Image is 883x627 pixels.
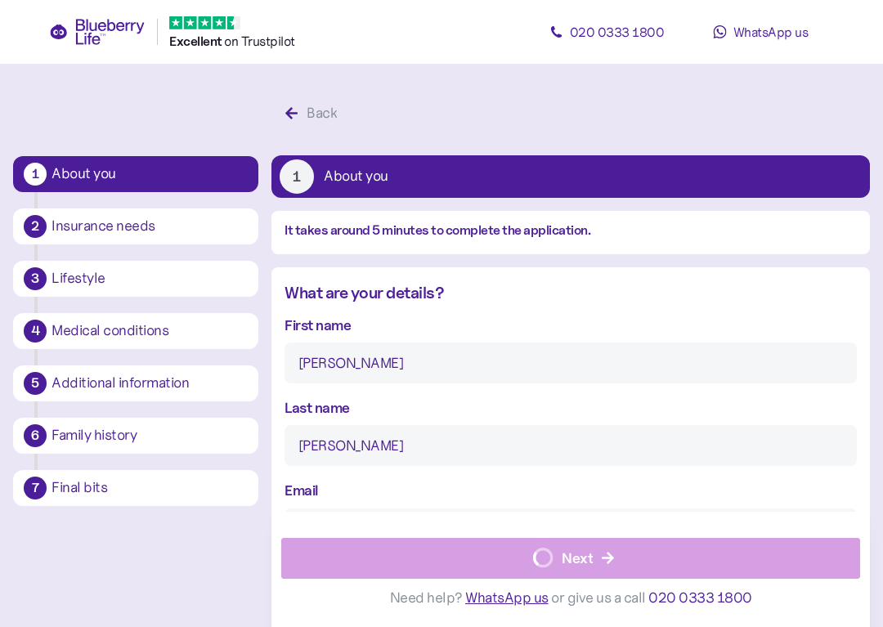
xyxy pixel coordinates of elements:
[13,470,258,506] button: 7Final bits
[52,428,248,443] div: Family history
[52,219,248,234] div: Insurance needs
[52,167,248,181] div: About you
[13,418,258,454] button: 6Family history
[648,589,752,607] span: 020 0333 1800
[52,324,248,338] div: Medical conditions
[24,424,47,447] div: 6
[52,271,248,286] div: Lifestyle
[13,365,258,401] button: 5Additional information
[324,169,388,184] div: About you
[24,163,47,186] div: 1
[733,24,809,40] span: WhatsApp us
[52,481,248,495] div: Final bits
[570,24,665,40] span: 020 0333 1800
[52,376,248,391] div: Additional information
[285,314,351,336] label: First name
[285,396,350,419] label: Last name
[13,313,258,349] button: 4Medical conditions
[533,16,680,48] a: 020 0333 1800
[281,579,860,617] div: Need help? or give us a call
[465,589,549,607] span: WhatsApp us
[271,96,356,131] button: Back
[687,16,834,48] a: WhatsApp us
[285,479,319,501] label: Email
[24,267,47,290] div: 3
[169,34,224,49] span: Excellent ️
[24,320,47,343] div: 4
[24,372,47,395] div: 5
[285,280,857,306] div: What are your details?
[271,155,870,198] button: 1About you
[13,208,258,244] button: 2Insurance needs
[24,215,47,238] div: 2
[285,508,857,549] input: name@example.com
[24,477,47,499] div: 7
[13,156,258,192] button: 1About you
[224,33,295,49] span: on Trustpilot
[307,102,337,124] div: Back
[280,159,314,194] div: 1
[285,221,857,241] div: It takes around 5 minutes to complete the application.
[13,261,258,297] button: 3Lifestyle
